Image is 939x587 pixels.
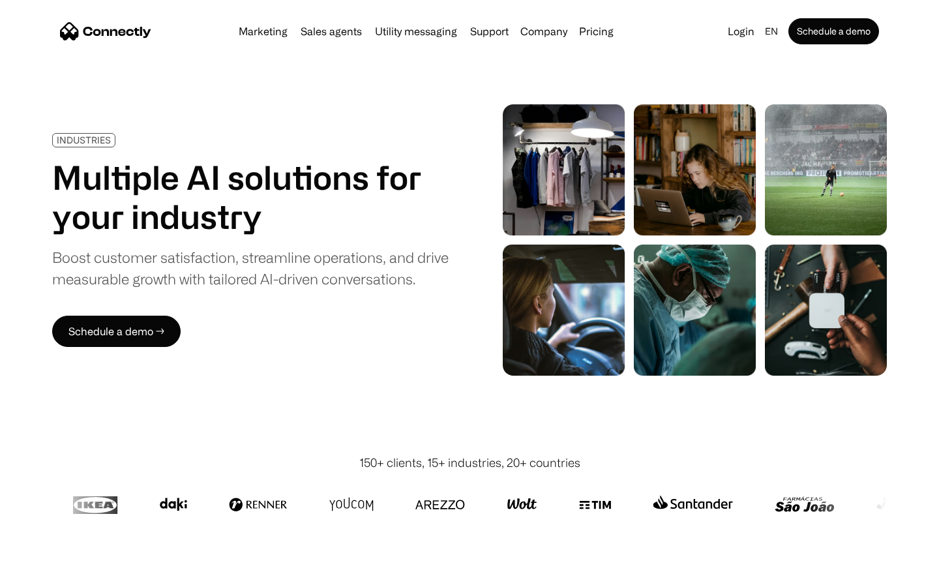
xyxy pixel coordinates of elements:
a: Sales agents [295,26,367,37]
div: Boost customer satisfaction, streamline operations, and drive measurable growth with tailored AI-... [52,247,449,290]
ul: Language list [26,564,78,582]
a: Pricing [574,26,619,37]
a: Login [723,22,760,40]
div: en [765,22,778,40]
a: Marketing [233,26,293,37]
a: Schedule a demo [788,18,879,44]
h1: Multiple AI solutions for your industry [52,158,449,236]
a: Support [465,26,514,37]
div: Company [520,22,567,40]
div: 150+ clients, 15+ industries, 20+ countries [359,454,580,472]
div: INDUSTRIES [57,135,111,145]
a: Utility messaging [370,26,462,37]
a: Schedule a demo → [52,316,181,347]
aside: Language selected: English [13,563,78,582]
